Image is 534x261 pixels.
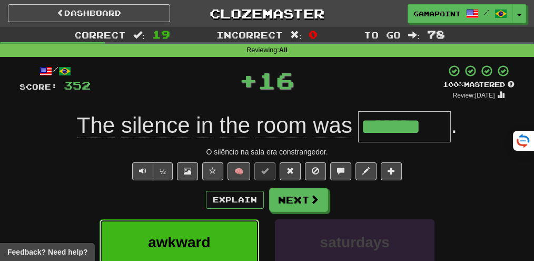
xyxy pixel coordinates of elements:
[443,80,464,89] span: 100 %
[355,162,377,180] button: Edit sentence (alt+d)
[132,162,153,180] button: Play sentence audio (ctl+space)
[381,162,402,180] button: Add to collection (alt+a)
[220,113,250,138] span: the
[130,162,173,180] div: Text-to-speech controls
[121,113,190,138] span: silence
[152,28,170,41] span: 19
[19,82,57,91] span: Score:
[320,234,390,250] span: saturdays
[216,30,283,40] span: Incorrect
[408,4,513,23] a: GamaPoint /
[313,113,352,138] span: was
[280,162,301,180] button: Reset to 0% Mastered (alt+r)
[443,80,515,90] div: Mastered
[290,31,302,40] span: :
[453,92,495,99] small: Review: [DATE]
[196,113,213,138] span: in
[413,9,461,18] span: GamaPoint
[256,113,307,138] span: room
[64,79,91,92] span: 352
[19,64,91,78] div: /
[177,162,198,180] button: Show image (alt+x)
[153,162,173,180] button: ½
[148,234,210,250] span: awkward
[186,4,348,23] a: Clozemaster
[202,162,223,180] button: Favorite sentence (alt+f)
[206,191,264,209] button: Explain
[77,113,115,138] span: The
[451,113,457,138] span: .
[330,162,351,180] button: Discuss sentence (alt+u)
[484,8,489,16] span: /
[8,4,170,22] a: Dashboard
[133,31,145,40] span: :
[258,67,294,93] span: 16
[309,28,318,41] span: 0
[19,147,515,157] div: O silêncio na sala era constrangedor.
[269,188,328,212] button: Next
[254,162,275,180] button: Set this sentence to 100% Mastered (alt+m)
[279,46,288,54] strong: All
[305,162,326,180] button: Ignore sentence (alt+i)
[364,30,401,40] span: To go
[7,247,87,257] span: Open feedback widget
[228,162,250,180] button: 🧠
[239,64,258,96] span: +
[427,28,445,41] span: 78
[74,30,126,40] span: Correct
[408,31,420,40] span: :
